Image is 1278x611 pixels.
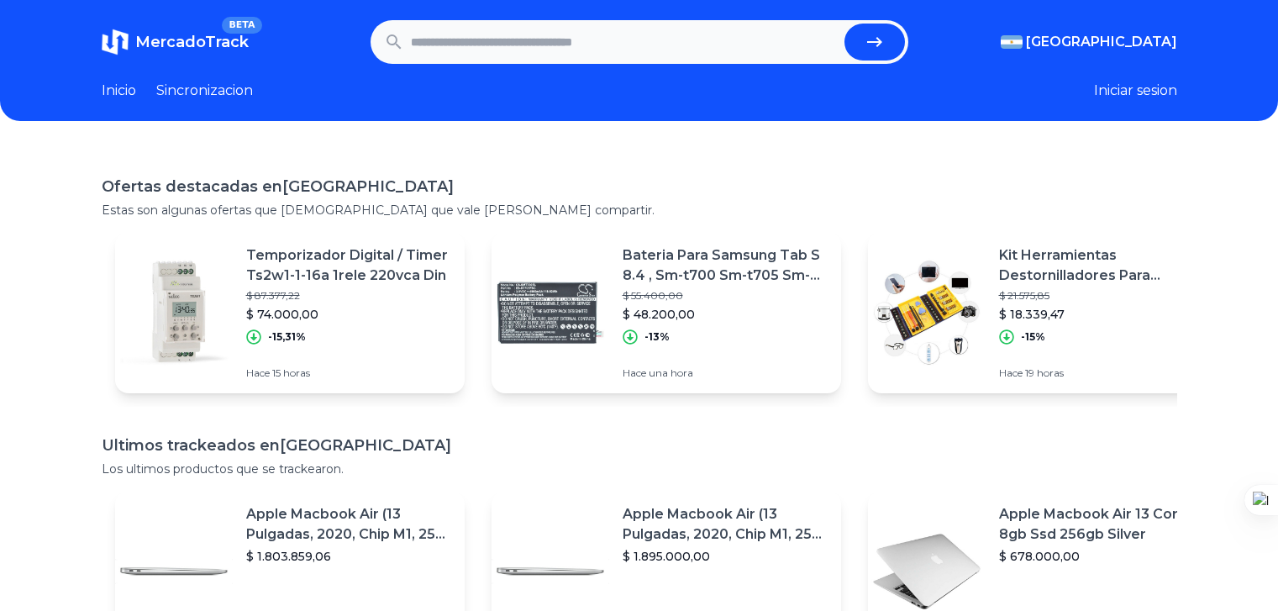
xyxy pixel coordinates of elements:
[102,29,129,55] img: MercadoTrack
[623,548,828,565] p: $ 1.895.000,00
[868,232,1218,393] a: Featured imageKit Herramientas Destornilladores Para Celulares Y Notebook$ 21.575,85$ 18.339,47-1...
[156,81,253,101] a: Sincronizacion
[623,289,828,303] p: $ 55.400,00
[492,232,841,393] a: Featured imageBateria Para Samsung Tab S 8.4 , Sm-t700 Sm-t705 Sm-t707$ 55.400,00$ 48.200,00-13%H...
[623,306,828,323] p: $ 48.200,00
[623,245,828,286] p: Bateria Para Samsung Tab S 8.4 , Sm-t700 Sm-t705 Sm-t707
[102,29,249,55] a: MercadoTrackBETA
[999,366,1204,380] p: Hace 19 horas
[999,306,1204,323] p: $ 18.339,47
[999,245,1204,286] p: Kit Herramientas Destornilladores Para Celulares Y Notebook
[222,17,261,34] span: BETA
[868,254,986,371] img: Featured image
[246,289,451,303] p: $ 87.377,22
[999,504,1204,545] p: Apple Macbook Air 13 Core I5 8gb Ssd 256gb Silver
[115,254,233,371] img: Featured image
[246,245,451,286] p: Temporizador Digital / Timer Ts2w1-1-16a 1rele 220vca Din
[246,306,451,323] p: $ 74.000,00
[623,366,828,380] p: Hace una hora
[102,81,136,101] a: Inicio
[246,366,451,380] p: Hace 15 horas
[623,504,828,545] p: Apple Macbook Air (13 Pulgadas, 2020, Chip M1, 256 Gb De Ssd, 8 Gb De Ram) - Plata
[492,254,609,371] img: Featured image
[102,202,1177,219] p: Estas son algunas ofertas que [DEMOGRAPHIC_DATA] que vale [PERSON_NAME] compartir.
[246,504,451,545] p: Apple Macbook Air (13 Pulgadas, 2020, Chip M1, 256 Gb De Ssd, 8 Gb De Ram) - Plata
[1001,35,1023,49] img: Argentina
[102,461,1177,477] p: Los ultimos productos que se trackearon.
[1021,330,1045,344] p: -15%
[115,232,465,393] a: Featured imageTemporizador Digital / Timer Ts2w1-1-16a 1rele 220vca Din$ 87.377,22$ 74.000,00-15,...
[1026,32,1177,52] span: [GEOGRAPHIC_DATA]
[135,33,249,51] span: MercadoTrack
[268,330,306,344] p: -15,31%
[999,548,1204,565] p: $ 678.000,00
[102,175,1177,198] h1: Ofertas destacadas en [GEOGRAPHIC_DATA]
[1094,81,1177,101] button: Iniciar sesion
[246,548,451,565] p: $ 1.803.859,06
[999,289,1204,303] p: $ 21.575,85
[102,434,1177,457] h1: Ultimos trackeados en [GEOGRAPHIC_DATA]
[1001,32,1177,52] button: [GEOGRAPHIC_DATA]
[644,330,670,344] p: -13%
